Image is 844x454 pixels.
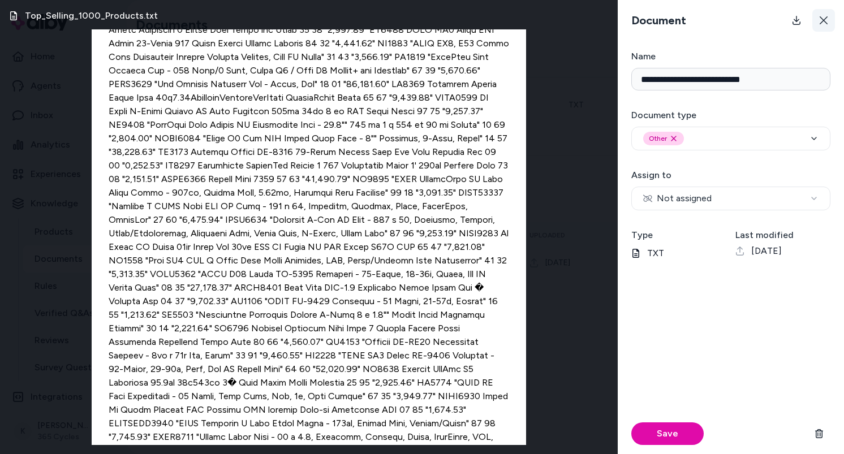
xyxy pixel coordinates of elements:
span: Not assigned [643,192,712,205]
h3: Type [631,228,726,242]
button: Remove other option [669,134,678,143]
div: Other [643,132,684,145]
h3: Name [631,50,830,63]
span: [DATE] [751,244,782,258]
p: TXT [631,247,726,260]
label: Assign to [631,170,671,180]
h3: Document [627,12,691,28]
h3: Top_Selling_1000_Products.txt [25,9,158,23]
h3: Last modified [735,228,830,242]
button: Save [631,422,704,445]
button: OtherRemove other option [631,127,830,150]
h3: Document type [631,109,830,122]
